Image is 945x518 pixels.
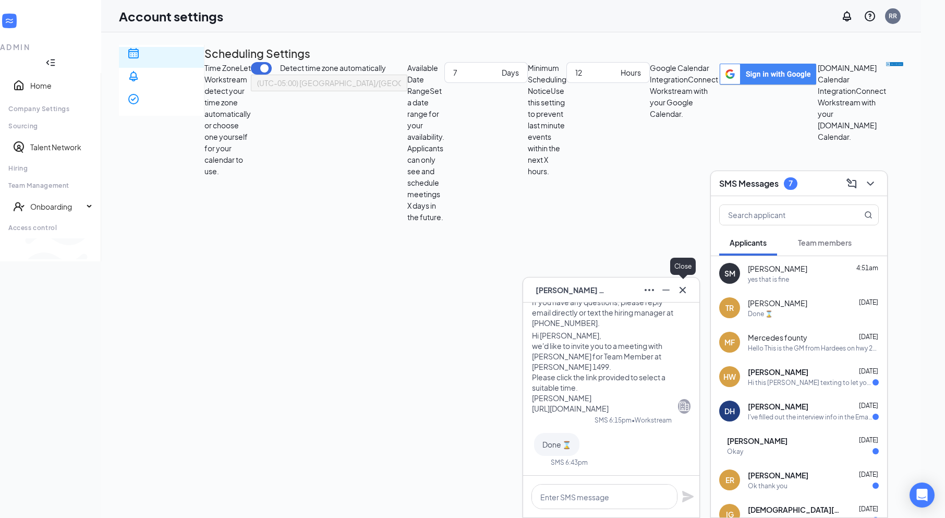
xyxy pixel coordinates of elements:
[748,298,807,308] span: [PERSON_NAME]
[859,367,878,375] span: [DATE]
[748,275,789,284] div: yes that is fine
[862,175,879,192] button: ChevronDown
[8,104,92,113] div: Company Settings
[818,63,877,95] span: [DOMAIN_NAME] Calendar Integration
[864,211,873,219] svg: MagnifyingGlass
[748,470,808,480] span: [PERSON_NAME]
[407,63,438,95] span: Available Date Range
[678,400,690,413] svg: Company
[725,303,734,313] div: TR
[748,367,808,377] span: [PERSON_NAME]
[30,201,83,212] div: Onboarding
[8,181,92,190] div: Team Management
[127,93,140,105] svg: CheckmarkCircle
[30,142,93,152] a: Talent Network
[257,75,504,91] span: (UTC-05:00) [GEOGRAPHIC_DATA]/[GEOGRAPHIC_DATA] - Central Time
[650,63,709,84] span: Google Calendar Integration
[119,93,204,114] a: CheckmarkCircle
[723,371,736,382] div: HW
[859,402,878,409] span: [DATE]
[8,164,92,173] div: Hiring
[127,70,140,82] svg: Bell
[536,284,609,296] span: [PERSON_NAME] Rexroth
[13,200,25,213] svg: UserCheck
[676,284,689,296] svg: Cross
[674,282,691,298] button: Cross
[119,47,204,68] a: Calendar
[724,337,735,347] div: MF
[748,378,873,387] div: Hi this [PERSON_NAME] texting to let you know phone might be out [DATE] that way you could email ...
[889,11,897,20] div: RR
[30,80,93,91] a: Home
[204,63,240,73] span: Time Zone
[658,282,674,298] button: Minimize
[864,10,876,22] svg: QuestionInfo
[748,481,788,490] div: Ok thank you
[204,45,310,62] h2: Scheduling Settings
[727,436,788,446] span: [PERSON_NAME]
[859,298,878,306] span: [DATE]
[859,436,878,444] span: [DATE]
[748,263,807,274] span: [PERSON_NAME]
[748,332,807,343] span: Mercedes founty
[720,205,843,225] input: Search applicant
[551,458,588,467] div: SMS 6:43pm
[280,62,386,75] span: Detect time zone automatically
[748,413,873,421] div: I've filled out the interview info in the Email. Wondering how soon can we set something up.
[632,416,672,425] span: • Workstream
[119,7,223,25] h1: Account settings
[8,223,92,232] div: Access control
[859,471,878,478] span: [DATE]
[725,475,734,485] div: ER
[748,401,808,412] span: [PERSON_NAME]
[719,178,779,189] h3: SMS Messages
[13,205,100,293] svg: WorkstreamLogo
[748,309,773,318] div: Done ⌛️
[127,47,140,59] svg: Calendar
[621,67,641,78] div: Hours
[845,177,858,190] svg: ComposeMessage
[727,447,743,456] div: Okay
[724,268,735,279] div: SM
[748,344,879,353] div: Hello This is the GM from Hardees on hwy 29. Trying to schedule an interview if you are still int...
[119,70,204,91] a: Bell
[595,416,632,425] div: SMS 6:15pm
[859,505,878,513] span: [DATE]
[682,490,694,503] svg: Plane
[843,175,860,192] button: ComposeMessage
[841,10,853,22] svg: Notifications
[789,179,793,188] div: 7
[4,16,15,26] svg: WorkstreamLogo
[724,406,735,416] div: DH
[748,504,842,515] span: [DEMOGRAPHIC_DATA][PERSON_NAME]
[856,264,878,272] span: 4:51am
[532,331,665,413] span: Hi [PERSON_NAME], we'd like to invite you to a meeting with [PERSON_NAME] for Team Member at [PER...
[670,258,696,275] div: Close
[45,57,56,68] svg: Collapse
[859,333,878,341] span: [DATE]
[910,483,935,508] div: Open Intercom Messenger
[641,282,658,298] button: Ellipses
[730,238,767,247] span: Applicants
[818,86,886,141] span: Connect Workstream with your [DOMAIN_NAME] Calendar.
[660,284,672,296] svg: Minimize
[798,238,852,247] span: Team members
[502,67,519,78] div: Days
[542,440,571,449] span: Done ⌛️
[864,177,877,190] svg: ChevronDown
[528,63,566,95] span: Minimum Scheduling Notice
[643,284,656,296] svg: Ellipses
[8,122,92,130] div: Sourcing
